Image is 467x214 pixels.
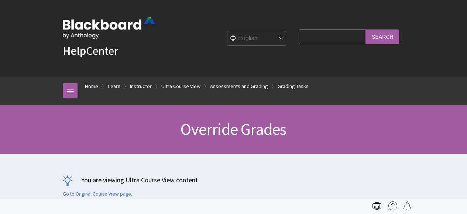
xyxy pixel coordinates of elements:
img: Print [372,201,381,210]
a: Instructor [130,82,152,91]
img: More help [388,201,397,210]
img: Blackboard by Anthology [63,17,155,39]
select: Site Language Selector [227,31,286,46]
input: Search [366,29,399,44]
a: Ultra Course View [161,82,200,91]
img: Follow this page [403,201,412,210]
a: HelpCenter [63,43,118,58]
p: You are viewing Ultra Course View content [63,175,404,185]
a: Grading Tasks [278,82,309,91]
span: Override Grades [181,119,286,139]
a: Assessments and Grading [210,82,268,91]
a: Go to Original Course View page. [63,191,132,197]
a: Learn [108,82,120,91]
strong: Help [63,43,86,58]
a: Home [85,82,98,91]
